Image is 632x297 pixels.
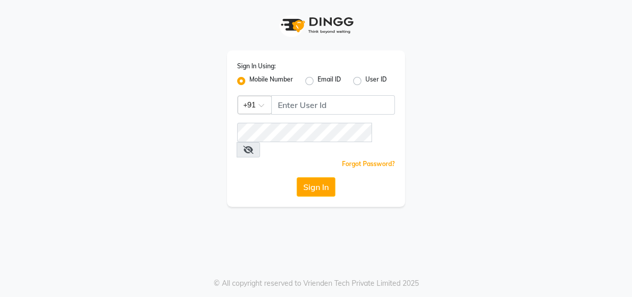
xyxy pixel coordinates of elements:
button: Sign In [297,177,335,197]
img: logo1.svg [275,10,357,40]
input: Username [271,95,395,115]
label: Sign In Using: [237,62,276,71]
input: Username [237,123,372,142]
label: User ID [365,75,387,87]
a: Forgot Password? [342,160,395,168]
label: Mobile Number [249,75,293,87]
label: Email ID [318,75,341,87]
